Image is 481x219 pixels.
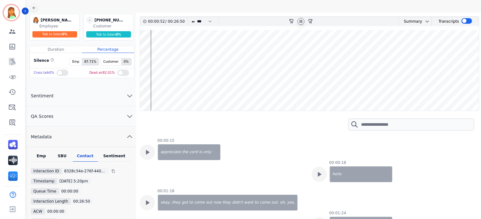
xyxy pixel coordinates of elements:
[181,144,189,160] div: the
[254,195,259,210] div: to
[158,195,171,210] div: okay,
[126,92,133,100] svg: chevron down
[231,195,243,210] div: didn't
[189,195,194,210] div: to
[330,166,392,182] div: hello
[52,153,72,162] div: SBU
[259,195,271,210] div: come
[279,195,286,210] div: oh,
[198,144,203,160] div: is
[45,208,67,215] div: 00:00:00
[148,17,186,26] div: /
[158,144,181,160] div: appreciate
[101,58,121,65] span: Customer
[243,195,254,210] div: want
[26,113,59,119] span: QA Scores
[31,188,59,194] div: Queue Time
[30,46,82,53] div: Duration
[171,195,181,210] div: they
[62,32,67,36] span: 0 %
[32,58,54,66] div: Silence
[26,134,57,140] span: Metadata
[70,58,82,65] span: Emp
[59,188,81,194] div: 00:00:00
[31,168,62,174] div: Interaction ID
[26,106,136,127] button: QA Scores chevron down
[82,58,99,65] span: 87.71 %
[329,210,346,216] div: 00:01:24
[167,17,184,26] div: 00:26:50
[148,17,165,26] div: 00:00:52
[57,178,91,184] div: [DATE] 5:20pm
[329,160,346,165] div: 00:00:18
[425,19,430,24] svg: chevron down
[271,195,279,210] div: out.
[399,17,422,26] div: Summary
[439,17,459,26] div: Transcripts
[31,208,45,215] div: ACW
[39,24,78,29] div: Employee
[157,188,174,193] div: 00:01:18
[32,31,77,37] div: Talk to listen
[31,178,57,184] div: Timestamp
[71,198,93,205] div: 00:26:50
[126,133,133,141] svg: chevron up
[98,153,131,162] div: Sentiment
[205,195,213,210] div: out
[31,153,52,162] div: Emp
[116,33,121,36] span: 0 %
[26,86,136,106] button: Sentiment chevron down
[86,31,131,37] div: Talk to listen
[4,5,19,20] img: Bordered avatar
[26,127,136,147] button: Metadata chevron up
[213,195,222,210] div: now
[73,153,98,162] div: Contact
[157,138,174,143] div: 00:00:15
[222,195,231,210] div: they
[34,68,54,78] div: Cross talk 0 %
[41,17,72,24] div: [PERSON_NAME]
[181,195,189,210] div: got
[422,19,430,24] button: chevron down
[126,112,133,120] svg: chevron down
[286,195,297,210] div: yes,
[31,198,71,205] div: Interaction Length
[203,144,220,160] div: only
[94,17,126,24] div: [PHONE_NUMBER]
[26,93,59,99] span: Sentiment
[82,46,134,53] div: Percentage
[189,144,198,160] div: cord
[62,168,109,174] div: 8328c34e-276f-440a-a6e1-b8646d6d917e
[194,195,205,210] div: come
[93,24,132,29] div: Customer
[89,68,115,78] div: Dead air 82.01 %
[121,58,131,65] span: 0 %
[86,17,93,24] span: -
